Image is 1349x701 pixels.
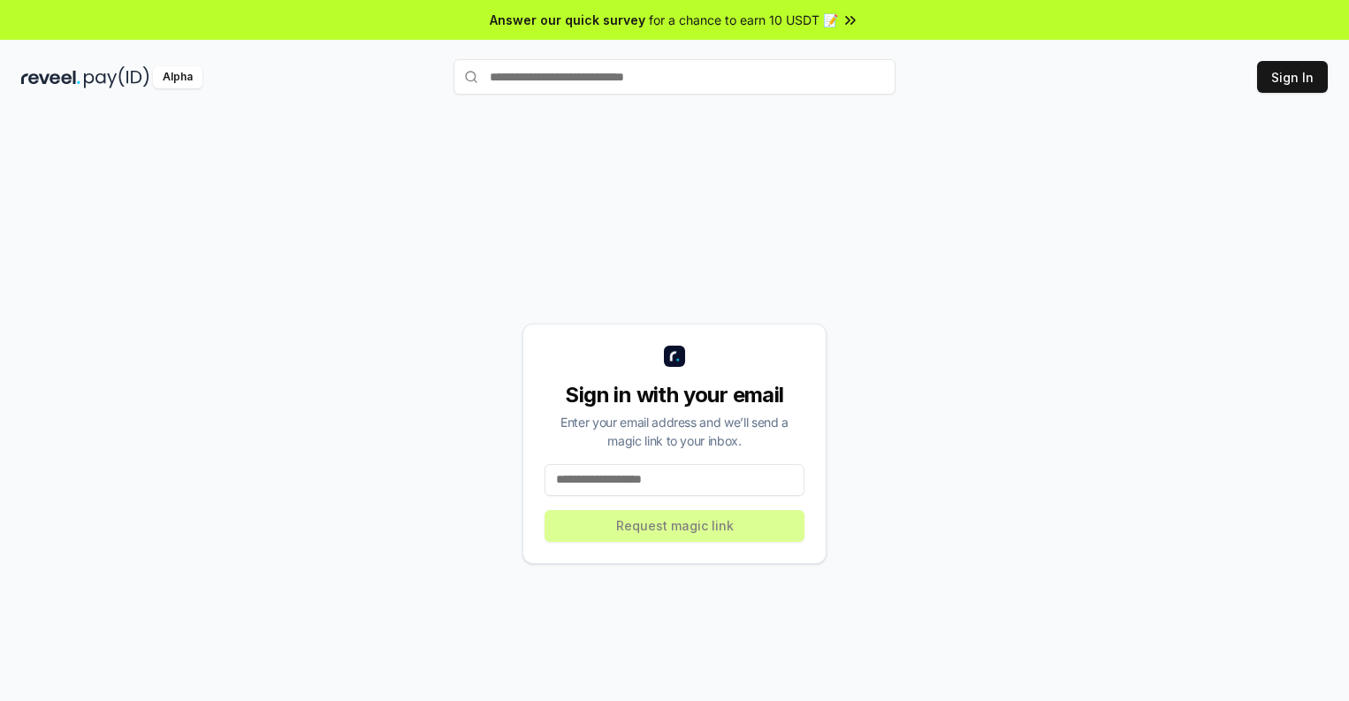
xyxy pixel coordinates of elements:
[153,66,202,88] div: Alpha
[649,11,838,29] span: for a chance to earn 10 USDT 📝
[21,66,80,88] img: reveel_dark
[664,346,685,367] img: logo_small
[545,381,804,409] div: Sign in with your email
[1257,61,1328,93] button: Sign In
[545,413,804,450] div: Enter your email address and we’ll send a magic link to your inbox.
[84,66,149,88] img: pay_id
[490,11,645,29] span: Answer our quick survey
